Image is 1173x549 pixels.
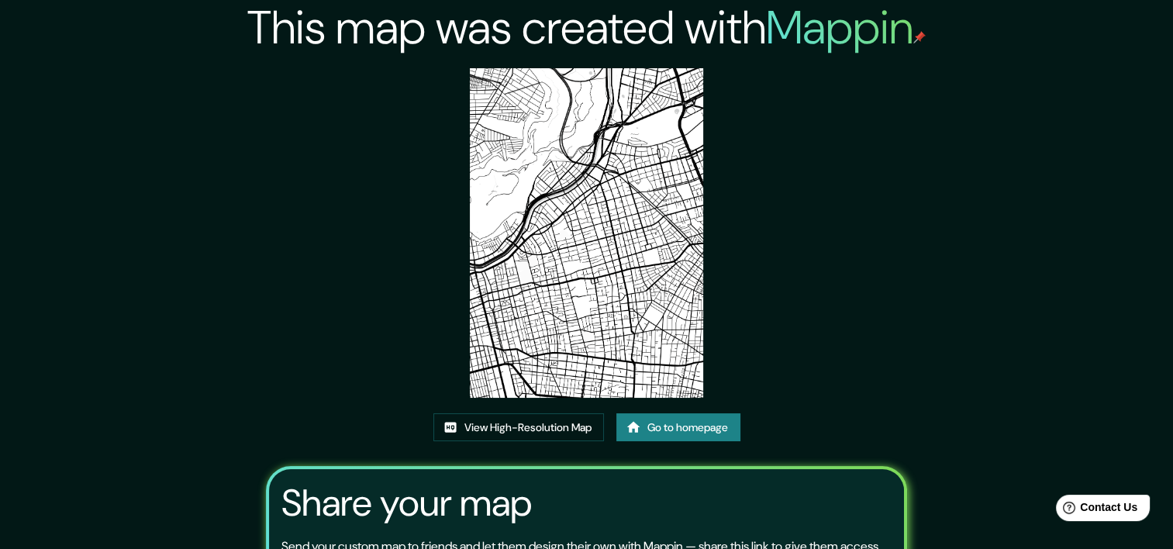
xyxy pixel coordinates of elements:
a: View High-Resolution Map [433,413,604,442]
h3: Share your map [281,482,532,525]
img: created-map [470,68,702,398]
img: mappin-pin [913,31,926,43]
a: Go to homepage [616,413,740,442]
iframe: Help widget launcher [1035,489,1156,532]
